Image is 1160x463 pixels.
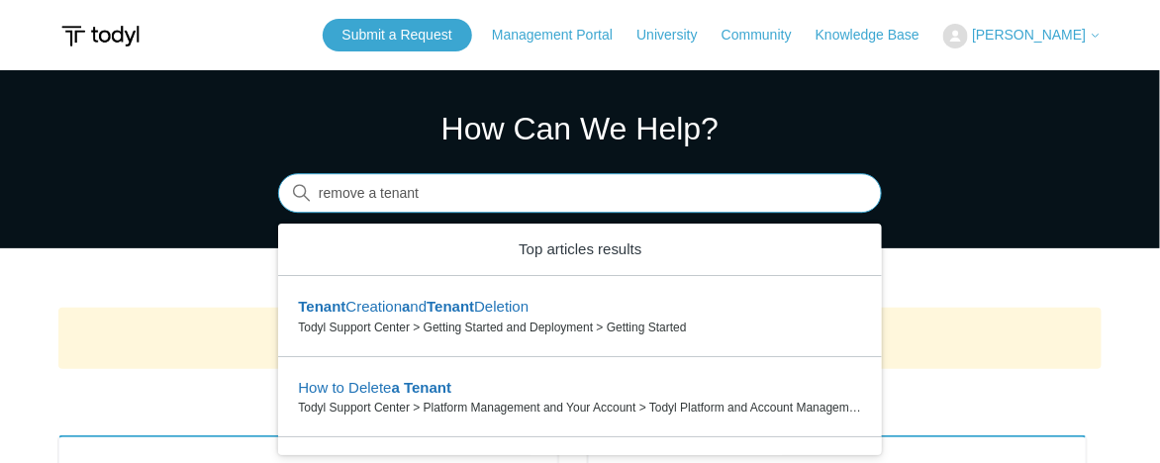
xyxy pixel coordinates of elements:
zd-autocomplete-breadcrumbs-multibrand: Todyl Support Center > Getting Started and Deployment > Getting Started [298,319,862,336]
em: Tenant [404,379,451,396]
a: University [636,25,717,46]
a: Submit a Request [323,19,472,51]
h2: Popular Articles [58,385,1103,417]
zd-autocomplete-header: Top articles results [278,224,882,277]
span: [PERSON_NAME] [972,27,1086,43]
zd-autocomplete-title-multibrand: Suggested result 1 <em>Tenant</em> Creation <em>a</em>nd <em>Tenant</em> Deletion [298,298,529,319]
img: Todyl Support Center Help Center home page [58,18,143,54]
h1: How Can We Help? [278,105,882,152]
zd-autocomplete-title-multibrand: Suggested result 2 How to Delete <em>a</em> <em>Tenant</em> [298,379,451,400]
em: Tenant [298,298,345,315]
em: a [392,379,400,396]
em: Tenant [427,298,474,315]
a: Management Portal [492,25,632,46]
zd-autocomplete-breadcrumbs-multibrand: Todyl Support Center > Platform Management and Your Account > Todyl Platform and Account Management [298,399,862,417]
em: a [402,298,410,315]
input: Search [278,174,882,214]
a: Knowledge Base [816,25,939,46]
button: [PERSON_NAME] [943,24,1102,48]
a: Community [722,25,812,46]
